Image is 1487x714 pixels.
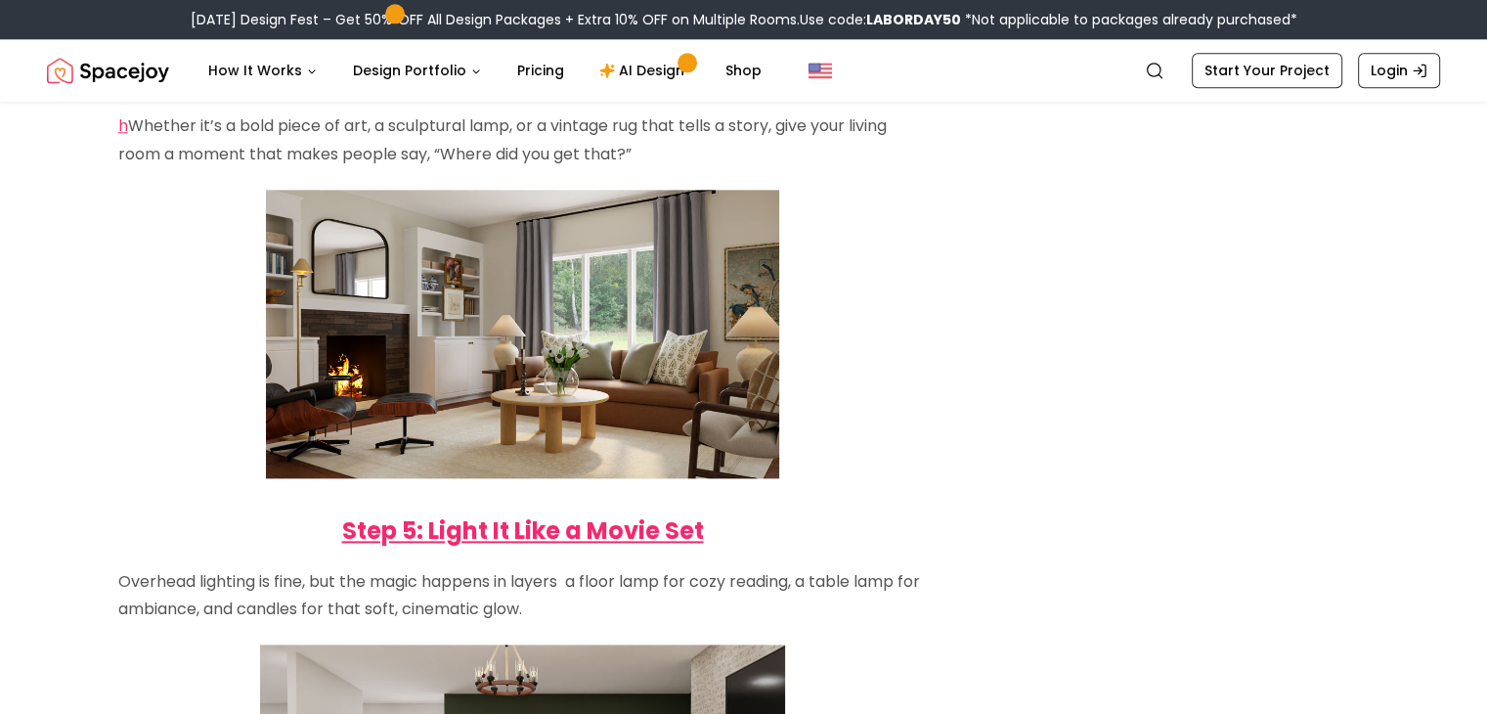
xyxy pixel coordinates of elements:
[1192,53,1342,88] a: Start Your Project
[342,514,704,547] a: Step 5: Light It Like a Movie Set
[118,112,928,169] p: Whether it’s a bold piece of art, a sculptural lamp, or a vintage rug that tells a story, give yo...
[809,59,832,82] img: United States
[584,51,706,90] a: AI Design
[866,10,961,29] b: LABORDAY50
[1358,53,1440,88] a: Login
[191,10,1297,29] div: [DATE] Design Fest – Get 50% OFF All Design Packages + Extra 10% OFF on Multiple Rooms.
[710,51,777,90] a: Shop
[193,51,777,90] nav: Main
[337,51,498,90] button: Design Portfolio
[47,51,169,90] img: Spacejoy Logo
[118,568,928,625] p: Overhead lighting is fine, but the magic happens in layers a floor lamp for cozy reading, a table...
[502,51,580,90] a: Pricing
[193,51,333,90] button: How It Works
[118,114,128,137] a: h
[47,39,1440,102] nav: Global
[47,51,169,90] a: Spacejoy
[961,10,1297,29] span: *Not applicable to packages already purchased*
[800,10,961,29] span: Use code:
